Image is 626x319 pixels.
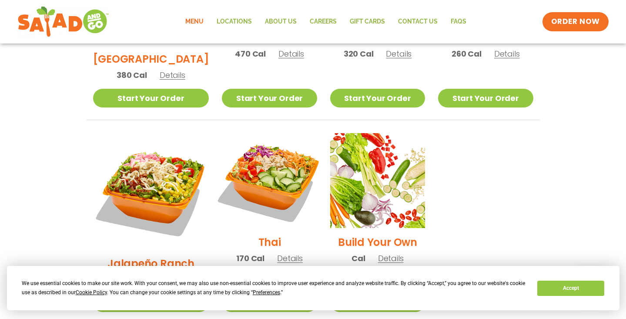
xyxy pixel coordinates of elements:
[222,89,317,107] a: Start Your Order
[452,48,482,60] span: 260 Cal
[542,12,609,31] a: ORDER NOW
[179,12,473,32] nav: Menu
[551,17,600,27] span: ORDER NOW
[330,133,425,228] img: Product photo for Build Your Own
[253,289,280,295] span: Preferences
[351,252,365,264] span: Cal
[444,12,473,32] a: FAQs
[277,253,303,264] span: Details
[494,48,520,59] span: Details
[392,12,444,32] a: Contact Us
[236,252,264,264] span: 170 Cal
[76,289,107,295] span: Cookie Policy
[344,48,374,60] span: 320 Cal
[278,48,304,59] span: Details
[22,279,527,297] div: We use essential cookies to make our site work. With your consent, we may also use non-essential ...
[386,48,412,59] span: Details
[107,256,194,271] h2: Jalapeño Ranch
[537,281,604,296] button: Accept
[258,235,281,250] h2: Thai
[438,89,533,107] a: Start Your Order
[160,70,185,81] span: Details
[93,89,209,107] a: Start Your Order
[258,12,303,32] a: About Us
[338,235,417,250] h2: Build Your Own
[93,51,209,67] h2: [GEOGRAPHIC_DATA]
[17,4,109,39] img: new-SAG-logo-768×292
[7,266,619,310] div: Cookie Consent Prompt
[214,125,325,236] img: Product photo for Thai Salad
[235,48,266,60] span: 470 Cal
[330,89,425,107] a: Start Your Order
[179,12,210,32] a: Menu
[210,12,258,32] a: Locations
[303,12,343,32] a: Careers
[343,12,392,32] a: GIFT CARDS
[378,253,404,264] span: Details
[117,69,147,81] span: 380 Cal
[93,133,209,249] img: Product photo for Jalapeño Ranch Salad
